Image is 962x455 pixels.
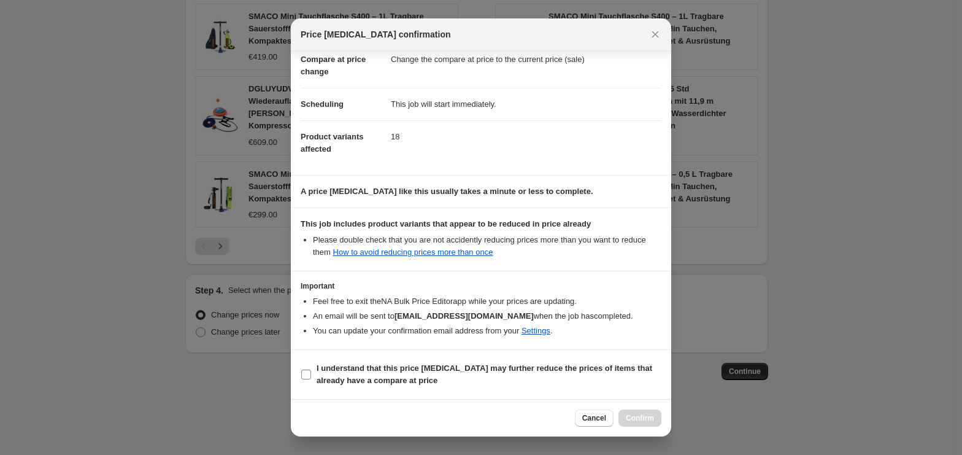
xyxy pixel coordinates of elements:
li: Please double check that you are not accidently reducing prices more than you want to reduce them [313,234,661,259]
button: Cancel [575,410,614,427]
dd: This job will start immediately. [391,88,661,120]
b: [EMAIL_ADDRESS][DOMAIN_NAME] [394,311,534,321]
a: How to avoid reducing prices more than once [333,247,493,257]
button: Close [647,26,664,43]
li: Feel free to exit the NA Bulk Price Editor app while your prices are updating. [313,295,661,308]
span: Cancel [582,413,606,423]
dd: Change the compare at price to the current price (sale) [391,43,661,76]
h3: Important [301,281,661,291]
a: Settings [521,326,550,335]
span: Price [MEDICAL_DATA] confirmation [301,28,451,41]
b: A price [MEDICAL_DATA] like this usually takes a minute or less to complete. [301,187,593,196]
li: An email will be sent to when the job has completed . [313,310,661,322]
b: This job includes product variants that appear to be reduced in price already [301,219,591,228]
span: Scheduling [301,99,344,109]
dd: 18 [391,120,661,153]
li: You can update your confirmation email address from your . [313,325,661,337]
b: I understand that this price [MEDICAL_DATA] may further reduce the prices of items that already h... [317,364,652,385]
span: Compare at price change [301,55,366,76]
span: Product variants affected [301,132,364,154]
